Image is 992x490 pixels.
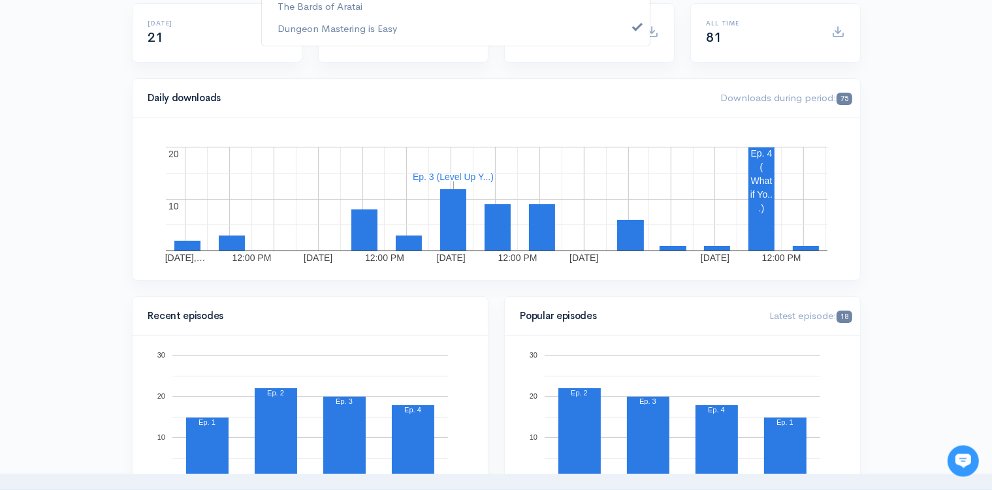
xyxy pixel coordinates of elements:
[304,253,332,263] text: [DATE]
[148,20,257,27] h6: [DATE]
[148,352,472,482] svg: A chart.
[38,245,233,271] input: Search articles
[707,20,816,27] h6: All time
[948,446,979,477] iframe: gist-messenger-bubble-iframe
[157,351,165,359] text: 30
[708,406,725,414] text: Ep. 4
[18,224,244,239] p: Find an answer quickly
[498,253,537,263] text: 12:00 PM
[404,406,421,414] text: Ep. 4
[168,149,179,159] text: 20
[700,253,729,263] text: [DATE]
[148,311,464,322] h4: Recent episodes
[232,253,271,263] text: 12:00 PM
[267,389,284,397] text: Ep. 2
[720,91,852,104] span: Downloads during period:
[750,148,772,159] text: Ep. 4
[436,253,465,263] text: [DATE]
[529,392,537,400] text: 20
[199,418,216,426] text: Ep. 1
[20,173,241,199] button: New conversation
[776,418,793,426] text: Ep. 1
[20,63,242,84] h1: Hi 👋
[168,201,179,211] text: 10
[278,22,397,37] span: Dungeon Mastering is Easy
[837,93,852,105] span: 75
[758,203,764,213] text: .)
[157,433,165,441] text: 10
[20,87,242,149] h2: Just let us know if you need anything and we'll be happy to help! 🙂
[364,253,404,263] text: 12:00 PM
[520,352,844,482] svg: A chart.
[639,397,656,405] text: Ep. 3
[157,392,165,400] text: 20
[761,253,801,263] text: 12:00 PM
[413,172,494,182] text: Ep. 3 (Level Up Y...)
[769,309,852,322] span: Latest episode:
[165,253,205,263] text: [DATE],…
[336,397,353,405] text: Ep. 3
[707,29,722,46] span: 81
[529,433,537,441] text: 10
[148,93,705,104] h4: Daily downloads
[520,311,754,322] h4: Popular episodes
[569,253,598,263] text: [DATE]
[837,311,852,323] span: 18
[148,134,844,264] svg: A chart.
[571,389,588,397] text: Ep. 2
[84,181,157,191] span: New conversation
[529,351,537,359] text: 30
[148,29,163,46] span: 21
